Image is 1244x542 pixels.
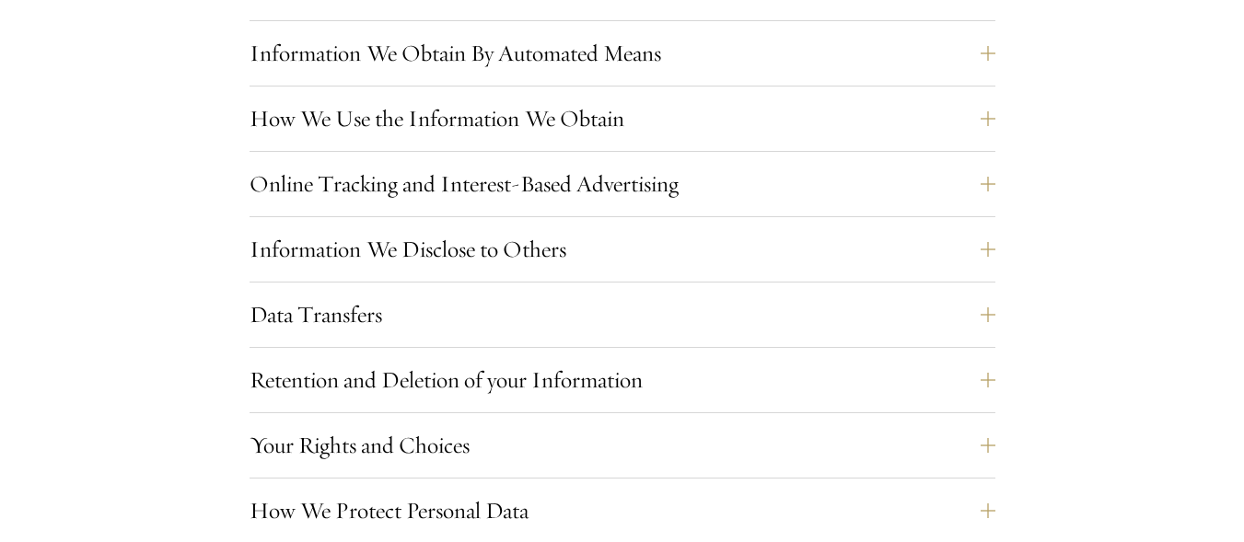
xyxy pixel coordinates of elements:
button: Retention and Deletion of your Information [250,358,995,402]
button: How We Protect Personal Data [250,489,995,533]
button: Information We Obtain By Automated Means [250,31,995,75]
button: Data Transfers [250,293,995,337]
button: Information We Disclose to Others [250,227,995,271]
button: Your Rights and Choices [250,423,995,467]
button: Online Tracking and Interest-Based Advertising [250,162,995,206]
button: How We Use the Information We Obtain [250,97,995,141]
